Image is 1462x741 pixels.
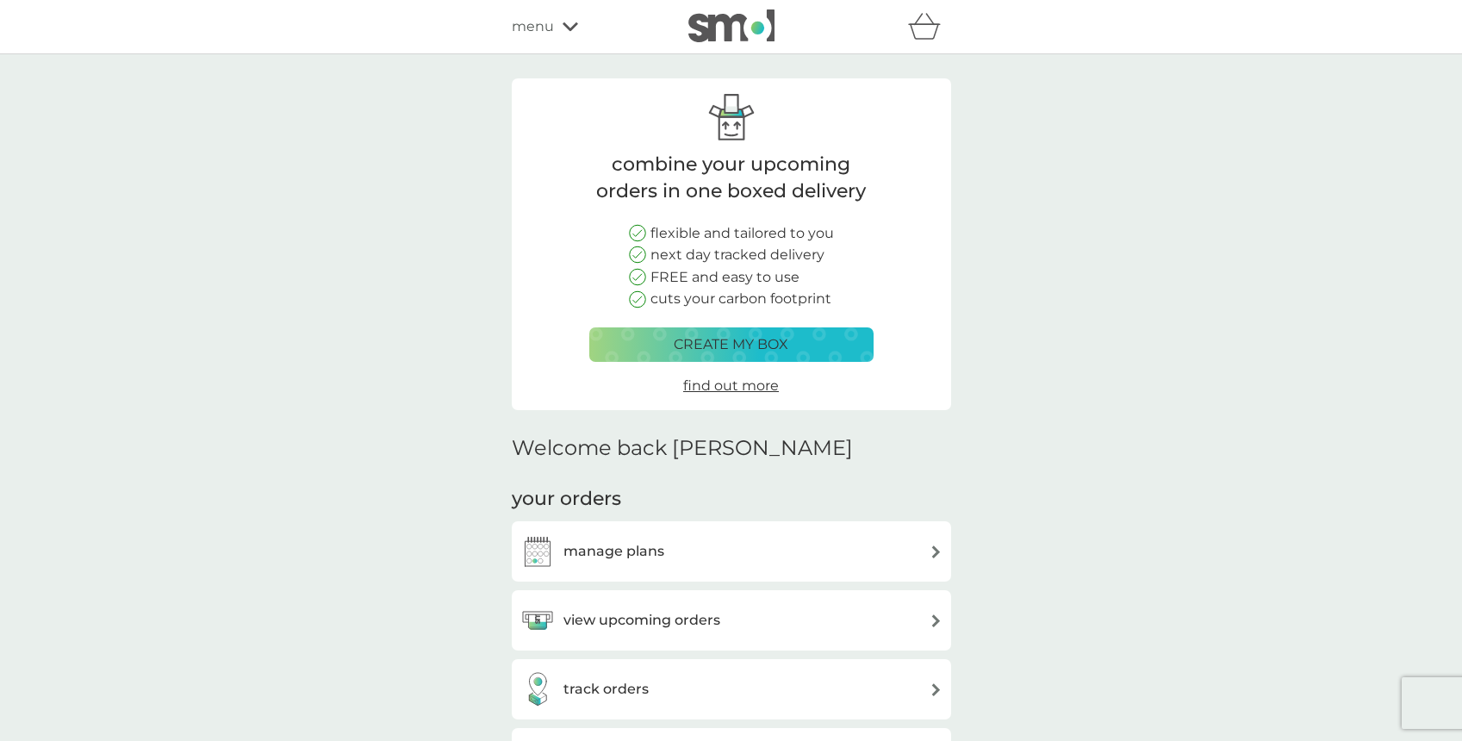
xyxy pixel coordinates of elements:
button: create my box [589,327,874,362]
h3: your orders [512,486,621,513]
img: arrow right [930,614,943,627]
p: next day tracked delivery [650,244,824,266]
span: menu [512,16,554,38]
p: cuts your carbon footprint [650,288,831,310]
p: create my box [674,333,788,356]
h3: view upcoming orders [563,609,720,632]
p: FREE and easy to use [650,266,799,289]
a: find out more [683,375,779,397]
img: arrow right [930,683,943,696]
p: combine your upcoming orders in one boxed delivery [589,152,874,205]
h3: track orders [563,678,649,701]
h3: manage plans [563,540,664,563]
p: flexible and tailored to you [650,222,834,245]
img: arrow right [930,545,943,558]
div: basket [908,9,951,44]
h2: Welcome back [PERSON_NAME] [512,436,853,461]
img: smol [688,9,775,42]
span: find out more [683,377,779,394]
